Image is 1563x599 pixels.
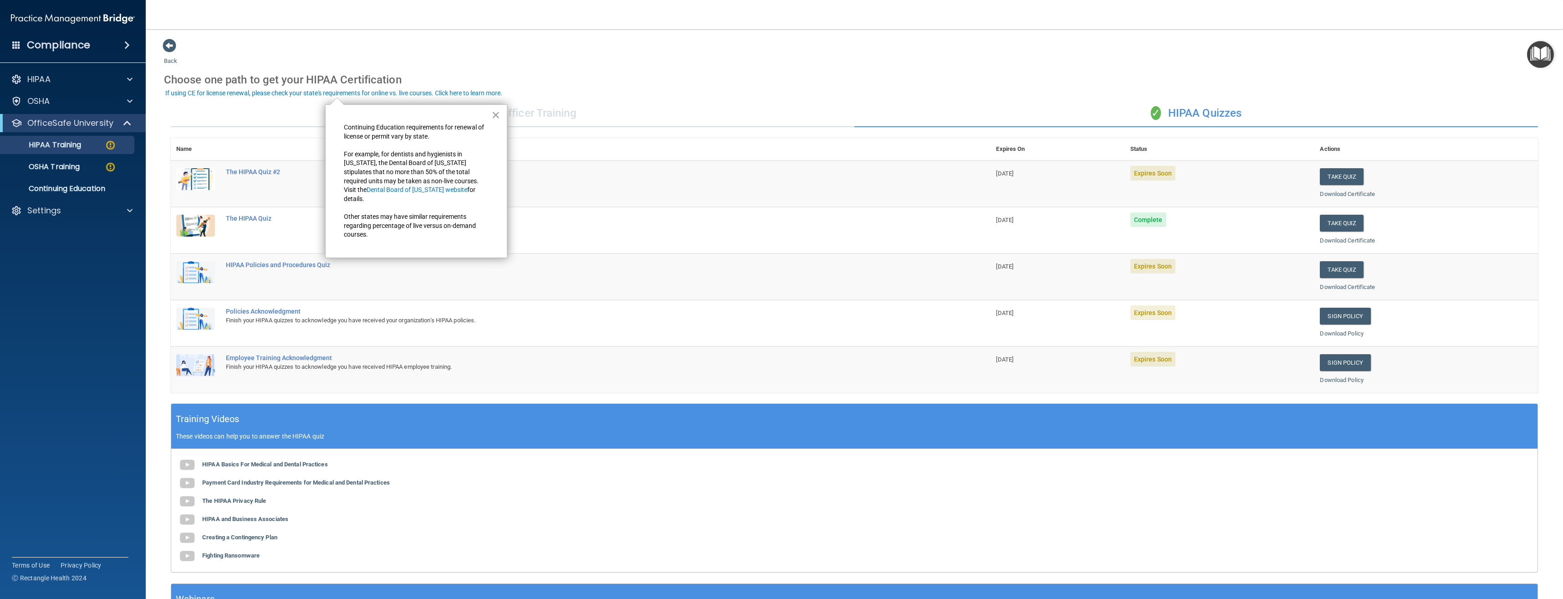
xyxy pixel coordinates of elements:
[1527,41,1554,68] button: Open Resource Center
[344,123,489,141] p: Continuing Education requirements for renewal of license or permit vary by state.
[367,186,467,193] a: Dental Board of [US_STATE] website
[178,492,196,511] img: gray_youtube_icon.38fcd6cc.png
[226,361,945,372] div: Finish your HIPAA quizzes to acknowledge you have received HIPAA employee training.
[1320,284,1375,290] a: Download Certificate
[226,168,945,176] div: The HIPAA Quiz #2
[27,205,61,216] p: Settings
[1320,354,1370,371] a: Sign Policy
[491,108,500,122] button: Close
[1320,308,1370,325] a: Sign Policy
[226,261,945,269] div: HIPAA Policies and Procedures Quiz
[1320,168,1364,185] button: Take Quiz
[178,547,196,565] img: gray_youtube_icon.38fcd6cc.png
[6,140,81,150] p: HIPAA Training
[105,161,116,173] img: warning-circle.0cc9ac19.png
[996,310,1013,316] span: [DATE]
[325,104,507,258] div: HIPAA Training Disclaimer
[27,39,90,52] h4: Compliance
[1320,237,1375,244] a: Download Certificate
[27,96,50,107] p: OSHA
[202,497,266,504] b: The HIPAA Privacy Rule
[854,100,1538,127] div: HIPAA Quizzes
[171,138,220,160] th: Name
[202,552,260,559] b: Fighting Ransomware
[1130,212,1166,227] span: Complete
[6,162,80,171] p: OSHA Training
[27,118,113,129] p: OfficeSafe University
[105,139,116,151] img: warning-circle.0cc9ac19.png
[226,215,945,222] div: The HIPAA Quiz
[165,90,502,96] div: If using CE for license renewal, please check your state's requirements for online vs. live cours...
[27,74,51,85] p: HIPAA
[12,561,50,570] a: Terms of Use
[178,456,196,474] img: gray_youtube_icon.38fcd6cc.png
[178,511,196,529] img: gray_youtube_icon.38fcd6cc.png
[226,354,945,361] div: Employee Training Acknowledgment
[176,411,240,427] h5: Training Videos
[164,46,177,64] a: Back
[344,186,477,202] span: for details.
[176,433,1533,440] p: These videos can help you to answer the HIPAA quiz
[6,184,130,193] p: Continuing Education
[1130,352,1175,367] span: Expires Soon
[1320,330,1364,337] a: Download Policy
[1320,191,1375,197] a: Download Certificate
[202,479,390,486] b: Payment Card Industry Requirements for Medical and Dental Practices
[991,138,1124,160] th: Expires On
[1151,106,1161,120] span: ✓
[996,263,1013,270] span: [DATE]
[1130,166,1175,181] span: Expires Soon
[178,474,196,492] img: gray_youtube_icon.38fcd6cc.png
[1130,259,1175,274] span: Expires Soon
[1314,138,1538,160] th: Actions
[996,356,1013,363] span: [DATE]
[202,516,288,522] b: HIPAA and Business Associates
[11,10,135,28] img: PMB logo
[1320,261,1364,278] button: Take Quiz
[996,170,1013,177] span: [DATE]
[12,573,87,583] span: Ⓒ Rectangle Health 2024
[996,217,1013,223] span: [DATE]
[164,67,1545,93] div: Choose one path to get your HIPAA Certification
[1320,377,1364,383] a: Download Policy
[178,529,196,547] img: gray_youtube_icon.38fcd6cc.png
[171,100,854,127] div: HIPAA Officer Training
[1125,138,1315,160] th: Status
[226,315,945,326] div: Finish your HIPAA quizzes to acknowledge you have received your organization’s HIPAA policies.
[61,561,102,570] a: Privacy Policy
[202,461,328,468] b: HIPAA Basics For Medical and Dental Practices
[344,150,480,193] span: For example, for dentists and hygienists in [US_STATE], the Dental Board of [US_STATE] stipulates...
[202,534,277,541] b: Creating a Contingency Plan
[344,212,489,239] p: Other states may have similar requirements regarding percentage of live versus on-demand courses.
[226,308,945,315] div: Policies Acknowledgment
[1320,215,1364,232] button: Take Quiz
[1130,305,1175,320] span: Expires Soon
